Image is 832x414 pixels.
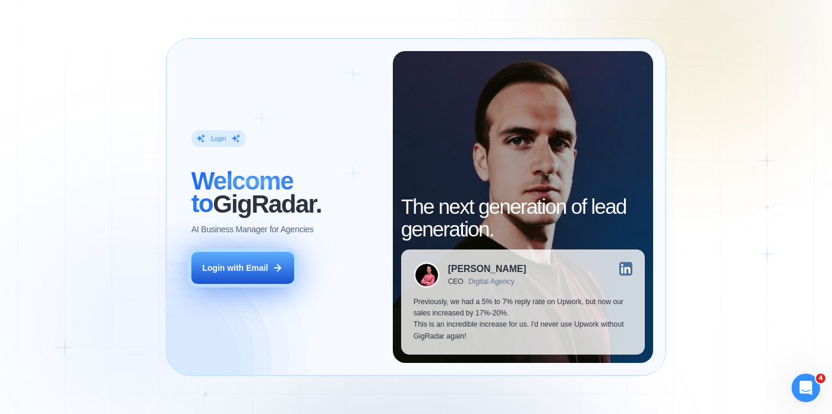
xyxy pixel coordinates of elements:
[401,195,645,241] h2: The next generation of lead generation.
[191,252,294,284] button: Login with Email
[414,296,633,342] p: Previously, we had a 5% to 7% reply rate on Upwork, but now our sales increased by 17%-20%. This ...
[792,374,820,402] iframe: Intercom live chat
[816,374,825,383] span: 4
[211,134,226,143] div: Login
[191,170,380,216] h2: ‍ GigRadar.
[448,277,464,286] div: CEO
[448,264,527,274] div: [PERSON_NAME]
[202,263,268,274] div: Login with Email
[191,167,293,218] span: Welcome to
[468,277,514,286] div: Digital Agency
[191,224,314,235] p: AI Business Manager for Agencies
